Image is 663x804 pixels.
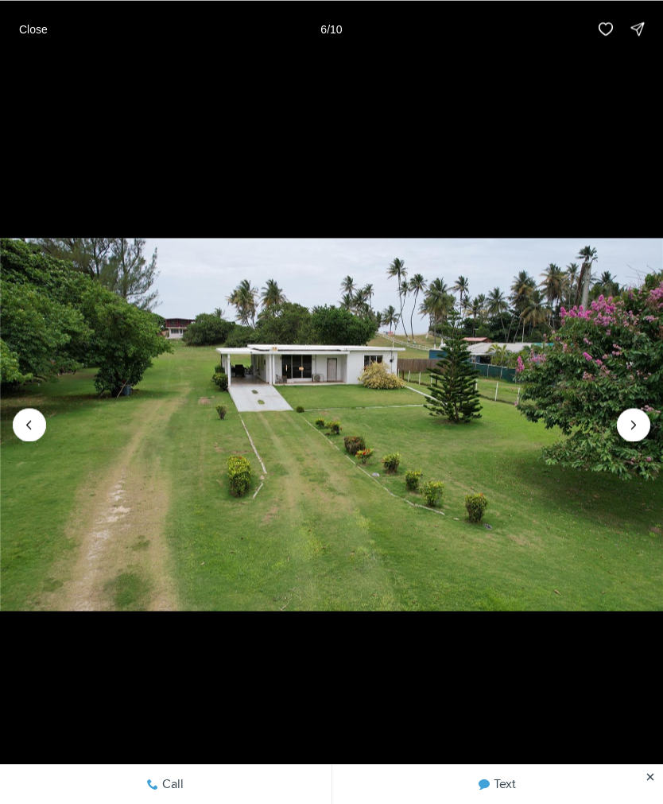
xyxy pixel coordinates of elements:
[617,408,650,441] button: Next slide
[10,13,57,45] button: Close
[13,408,46,441] button: Previous slide
[320,22,342,35] p: 6 / 10
[19,22,48,35] p: Close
